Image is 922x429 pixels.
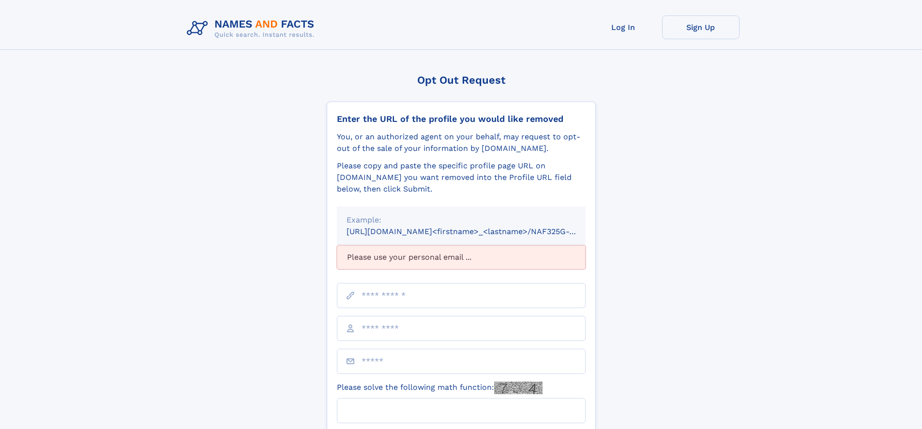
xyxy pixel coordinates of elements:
img: Logo Names and Facts [183,15,322,42]
a: Sign Up [662,15,740,39]
label: Please solve the following math function: [337,382,543,394]
small: [URL][DOMAIN_NAME]<firstname>_<lastname>/NAF325G-xxxxxxxx [347,227,604,236]
a: Log In [585,15,662,39]
div: Please copy and paste the specific profile page URL on [DOMAIN_NAME] you want removed into the Pr... [337,160,586,195]
div: Example: [347,214,576,226]
div: You, or an authorized agent on your behalf, may request to opt-out of the sale of your informatio... [337,131,586,154]
div: Enter the URL of the profile you would like removed [337,114,586,124]
div: Opt Out Request [327,74,596,86]
div: Please use your personal email ... [337,245,586,269]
